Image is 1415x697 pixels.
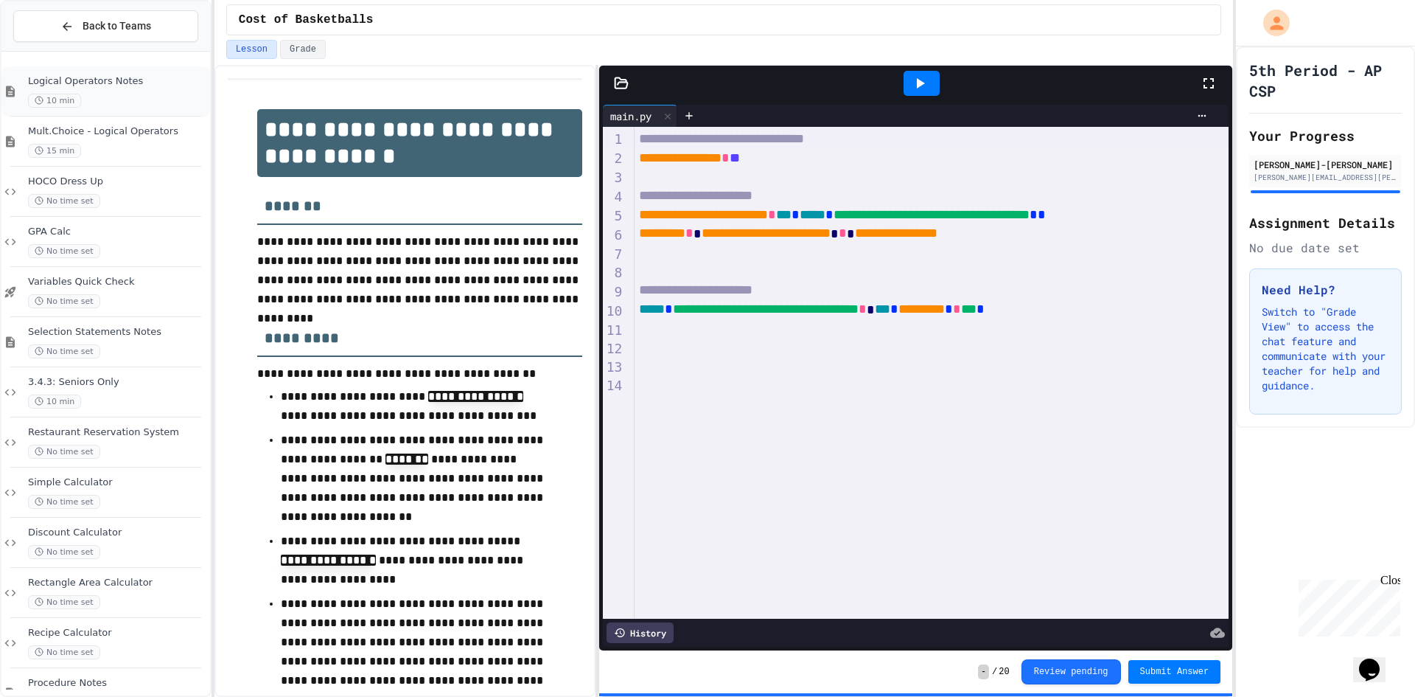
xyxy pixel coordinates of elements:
span: No time set [28,194,100,208]
span: Restaurant Reservation System [28,426,207,439]
span: Cost of Basketballs [239,11,373,29]
div: 10 [603,302,625,321]
iframe: chat widget [1293,574,1400,637]
span: Discount Calculator [28,527,207,539]
span: Simple Calculator [28,476,207,489]
button: Grade [280,40,326,59]
span: 3.4.3: Seniors Only [28,376,207,389]
span: GPA Calc [28,226,207,238]
div: 2 [603,149,625,168]
button: Lesson [226,40,277,59]
h3: Need Help? [1262,281,1389,299]
span: No time set [28,645,100,659]
div: 4 [603,187,625,207]
div: 13 [603,358,625,376]
span: Selection Statements Notes [28,326,207,339]
div: 11 [603,321,625,339]
button: Back to Teams [13,10,198,42]
div: main.py [603,105,677,127]
span: Submit Answer [1140,666,1209,678]
div: 5 [603,207,625,226]
span: / [992,666,997,678]
div: main.py [603,108,659,124]
div: 8 [603,263,625,282]
span: No time set [28,344,100,358]
div: History [607,623,674,643]
h2: Assignment Details [1249,212,1402,233]
span: - [978,665,989,679]
span: Mult.Choice - Logical Operators [28,125,207,138]
span: No time set [28,545,100,559]
div: 9 [603,282,625,302]
span: No time set [28,445,100,459]
button: Review pending [1021,659,1121,684]
div: 7 [603,245,625,263]
div: [PERSON_NAME]-[PERSON_NAME] [1254,158,1397,171]
div: My Account [1248,6,1293,40]
span: No time set [28,294,100,308]
span: No time set [28,595,100,609]
span: Rectangle Area Calculator [28,577,207,589]
button: Submit Answer [1128,660,1221,684]
span: Variables Quick Check [28,276,207,288]
span: Back to Teams [83,18,151,34]
div: No due date set [1249,239,1402,257]
h1: 5th Period - AP CSP [1249,60,1402,101]
span: Procedure Notes [28,677,207,690]
div: 6 [603,226,625,245]
span: 15 min [28,144,81,158]
span: 10 min [28,395,81,409]
div: 14 [603,376,625,395]
span: 10 min [28,94,81,108]
div: [PERSON_NAME][EMAIL_ADDRESS][PERSON_NAME][DOMAIN_NAME] [1254,172,1397,183]
span: 20 [999,666,1009,678]
div: Chat with us now!Close [6,6,102,94]
div: 1 [603,130,625,149]
p: Switch to "Grade View" to access the chat feature and communicate with your teacher for help and ... [1262,305,1389,393]
span: No time set [28,495,100,509]
span: HOCO Dress Up [28,176,207,188]
span: Recipe Calculator [28,627,207,639]
h2: Your Progress [1249,125,1402,146]
span: Logical Operators Notes [28,75,207,88]
span: No time set [28,244,100,258]
div: 3 [603,168,625,187]
div: 12 [603,339,625,358]
iframe: chat widget [1353,638,1400,682]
